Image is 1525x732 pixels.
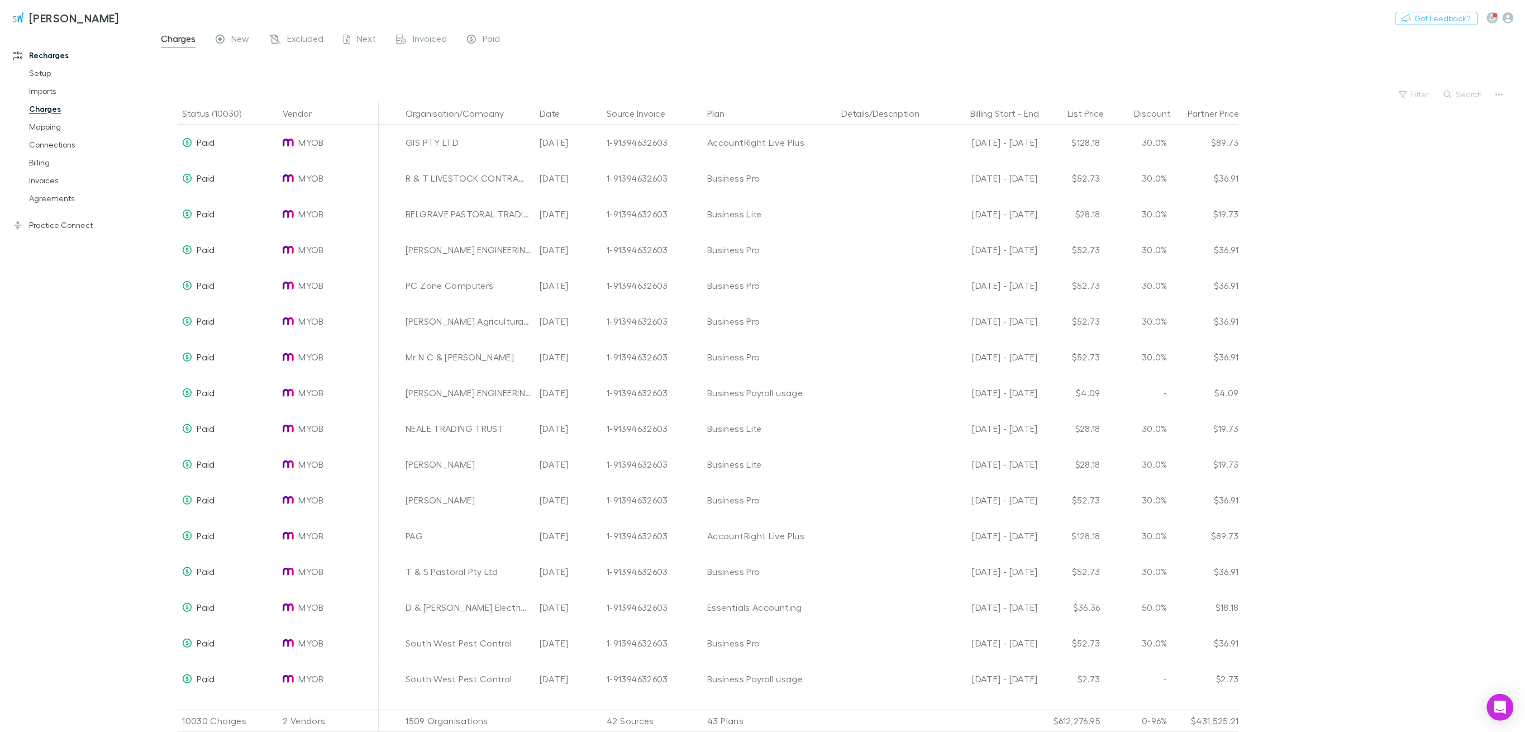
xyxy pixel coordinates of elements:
[1105,339,1172,375] div: 30.0%
[197,316,215,326] span: Paid
[283,208,294,220] img: MYOB's Logo
[1038,232,1105,268] div: $52.73
[298,411,323,446] span: MYOB
[18,82,160,100] a: Imports
[29,11,119,25] h3: [PERSON_NAME]
[298,518,323,554] span: MYOB
[707,554,832,590] div: Business Pro
[535,482,602,518] div: [DATE]
[406,554,531,590] div: T & S Pastoral Pty Ltd
[1172,590,1239,625] div: $18.18
[1105,232,1172,268] div: 30.0%
[1038,339,1105,375] div: $52.73
[1105,268,1172,303] div: 30.0%
[535,590,602,625] div: [DATE]
[406,446,531,482] div: [PERSON_NAME]
[298,590,323,625] span: MYOB
[298,196,323,232] span: MYOB
[18,64,160,82] a: Setup
[607,661,698,697] div: 1-91394632603
[18,118,160,136] a: Mapping
[413,33,447,47] span: Invoiced
[1024,102,1039,125] button: End
[406,339,531,375] div: Mr N C & [PERSON_NAME]
[1172,482,1239,518] div: $36.91
[197,602,215,612] span: Paid
[535,268,602,303] div: [DATE]
[18,189,160,207] a: Agreements
[707,102,738,125] button: Plan
[406,160,531,196] div: R & T LIVESTOCK CONTRACTING PTY LTD
[298,625,323,661] span: MYOB
[283,673,294,685] img: MYOB's Logo
[535,411,602,446] div: [DATE]
[197,459,215,469] span: Paid
[283,137,294,148] img: MYOB's Logo
[4,4,126,31] a: [PERSON_NAME]
[707,411,832,446] div: Business Lite
[607,518,698,554] div: 1-91394632603
[942,411,1038,446] div: [DATE] - [DATE]
[1438,88,1489,101] button: Search
[406,196,531,232] div: BELGRAVE PASTORAL TRADING TRUST
[18,100,160,118] a: Charges
[406,661,531,697] div: South West Pest Control
[283,495,294,506] img: MYOB's Logo
[11,11,25,25] img: Sinclair Wilson's Logo
[607,125,698,160] div: 1-91394632603
[607,196,698,232] div: 1-91394632603
[283,280,294,291] img: MYOB's Logo
[1487,694,1514,721] div: Open Intercom Messenger
[197,173,215,183] span: Paid
[298,375,323,411] span: MYOB
[707,446,832,482] div: Business Lite
[535,446,602,482] div: [DATE]
[942,518,1038,554] div: [DATE] - [DATE]
[607,375,698,411] div: 1-91394632603
[1105,625,1172,661] div: 30.0%
[1105,518,1172,554] div: 30.0%
[942,554,1038,590] div: [DATE] - [DATE]
[283,351,294,363] img: MYOB's Logo
[283,602,294,613] img: MYOB's Logo
[1172,375,1239,411] div: $4.09
[1188,102,1252,125] button: Partner Price
[1105,375,1172,411] div: -
[283,316,294,327] img: MYOB's Logo
[707,518,832,554] div: AccountRight Live Plus
[707,196,832,232] div: Business Lite
[1038,661,1105,697] div: $2.73
[1105,303,1172,339] div: 30.0%
[1394,88,1436,101] button: Filter
[1105,196,1172,232] div: 30.0%
[607,160,698,196] div: 1-91394632603
[703,710,837,732] div: 43 Plans
[942,661,1038,697] div: [DATE] - [DATE]
[298,446,323,482] span: MYOB
[942,196,1038,232] div: [DATE] - [DATE]
[298,339,323,375] span: MYOB
[1038,625,1105,661] div: $52.73
[18,172,160,189] a: Invoices
[406,625,531,661] div: South West Pest Control
[1172,411,1239,446] div: $19.73
[707,339,832,375] div: Business Pro
[1038,375,1105,411] div: $4.09
[283,102,325,125] button: Vendor
[1172,303,1239,339] div: $36.91
[535,625,602,661] div: [DATE]
[178,710,278,732] div: 10030 Charges
[1038,446,1105,482] div: $28.18
[1105,125,1172,160] div: 30.0%
[535,518,602,554] div: [DATE]
[841,102,933,125] button: Details/Description
[197,387,215,398] span: Paid
[1172,625,1239,661] div: $36.91
[707,232,832,268] div: Business Pro
[1038,518,1105,554] div: $128.18
[1105,446,1172,482] div: 30.0%
[942,590,1038,625] div: [DATE] - [DATE]
[607,411,698,446] div: 1-91394632603
[1172,710,1239,732] div: $431,525.21
[197,280,215,291] span: Paid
